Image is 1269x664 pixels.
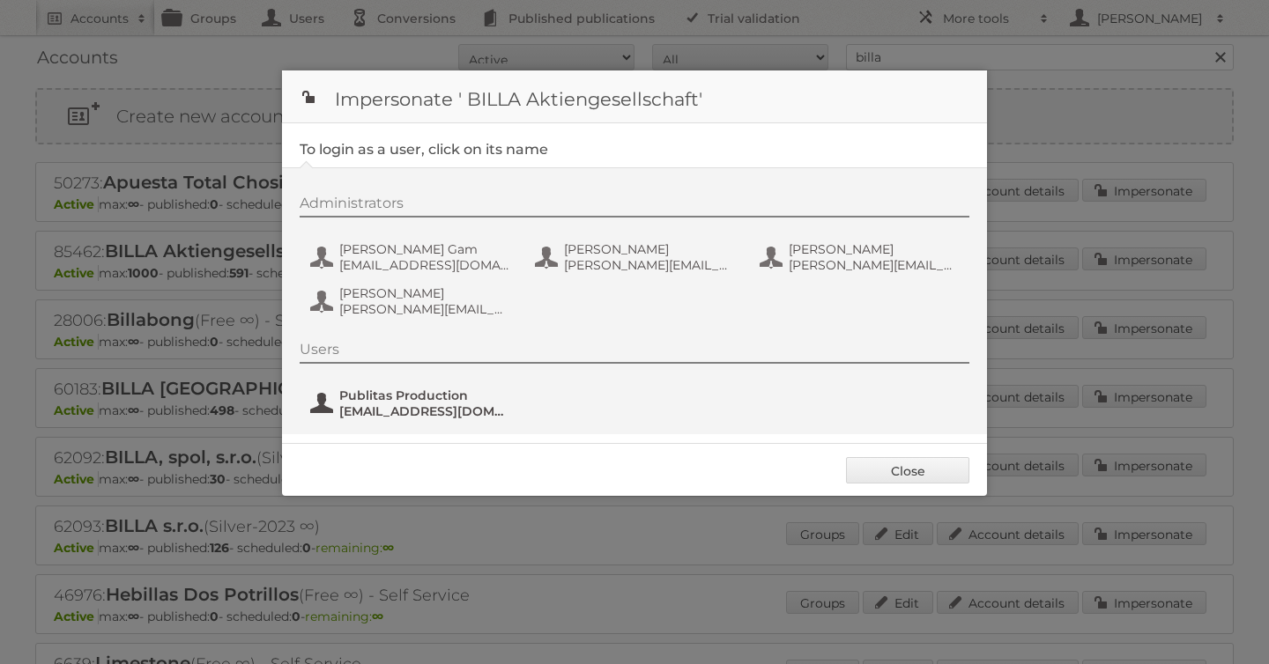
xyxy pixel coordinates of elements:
span: Publitas Production [339,387,510,403]
span: [PERSON_NAME] [564,241,735,257]
span: [PERSON_NAME] [789,241,960,257]
a: Close [846,457,969,483]
button: [PERSON_NAME] [PERSON_NAME][EMAIL_ADDRESS][DOMAIN_NAME] [758,240,965,275]
span: [PERSON_NAME][EMAIL_ADDRESS][DOMAIN_NAME] [564,257,735,273]
span: [EMAIL_ADDRESS][DOMAIN_NAME] [339,257,510,273]
button: [PERSON_NAME] Gam [EMAIL_ADDRESS][DOMAIN_NAME] [308,240,516,275]
span: [PERSON_NAME] [339,285,510,301]
span: [PERSON_NAME][EMAIL_ADDRESS][DOMAIN_NAME] [339,301,510,317]
h1: Impersonate ' BILLA Aktiengesellschaft' [282,70,987,123]
legend: To login as a user, click on its name [300,141,548,158]
button: [PERSON_NAME] [PERSON_NAME][EMAIL_ADDRESS][DOMAIN_NAME] [533,240,740,275]
button: Publitas Production [EMAIL_ADDRESS][DOMAIN_NAME] [308,386,516,421]
div: Administrators [300,195,969,218]
div: Users [300,341,969,364]
button: [PERSON_NAME] [PERSON_NAME][EMAIL_ADDRESS][DOMAIN_NAME] [308,284,516,319]
span: [PERSON_NAME][EMAIL_ADDRESS][DOMAIN_NAME] [789,257,960,273]
span: [PERSON_NAME] Gam [339,241,510,257]
span: [EMAIL_ADDRESS][DOMAIN_NAME] [339,403,510,419]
